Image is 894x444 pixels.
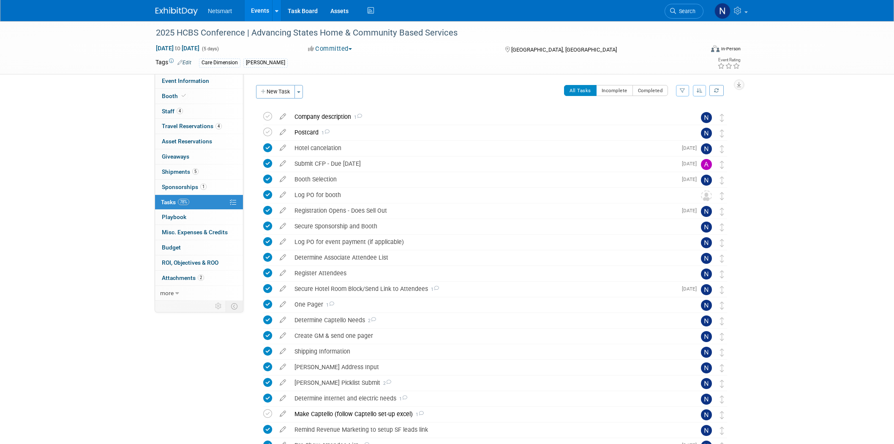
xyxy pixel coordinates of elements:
[162,274,204,281] span: Attachments
[162,184,207,190] span: Sponsorships
[720,348,724,356] i: Move task
[174,45,182,52] span: to
[226,301,243,312] td: Toggle Event Tabs
[162,244,181,251] span: Budget
[682,176,701,182] span: [DATE]
[155,180,243,195] a: Sponsorships1
[720,317,724,325] i: Move task
[162,259,218,266] span: ROI, Objectives & ROO
[155,89,243,104] a: Booth
[162,168,199,175] span: Shipments
[155,134,243,149] a: Asset Reservations
[243,58,288,67] div: [PERSON_NAME]
[323,302,334,308] span: 1
[720,270,724,278] i: Move task
[153,25,691,41] div: 2025 HCBS Conference | Advancing States Home & Community Based Services
[701,143,712,154] img: Nina Finn
[720,192,724,200] i: Move task
[720,161,724,169] i: Move task
[275,301,290,308] a: edit
[155,104,243,119] a: Staff4
[701,190,712,201] img: Unassigned
[160,290,174,296] span: more
[290,391,684,406] div: Determine internet and electric needs
[155,58,191,68] td: Tags
[682,286,701,292] span: [DATE]
[162,229,228,236] span: Misc. Expenses & Credits
[275,238,290,246] a: edit
[351,115,362,120] span: 1
[290,188,684,202] div: Log PO for booth
[177,60,191,66] a: Edit
[275,175,290,183] a: edit
[596,85,633,96] button: Incomplete
[155,195,243,210] a: Tasks78%
[701,253,712,264] img: Nina Finn
[290,141,677,155] div: Hotel cancelation
[701,425,712,436] img: Nina Finn
[720,380,724,388] i: Move task
[290,125,684,140] div: Postcard
[654,44,741,57] div: Event Format
[564,85,597,96] button: All Tasks
[177,108,183,114] span: 4
[511,47,617,53] span: [GEOGRAPHIC_DATA], [GEOGRAPHIC_DATA]
[428,287,439,292] span: 1
[211,301,226,312] td: Personalize Event Tab Strip
[275,160,290,167] a: edit
[665,4,703,19] a: Search
[275,207,290,214] a: edit
[162,214,186,220] span: Playbook
[701,362,712,373] img: Nina Finn
[682,145,701,151] span: [DATE]
[155,286,243,301] a: more
[275,395,290,402] a: edit
[720,333,724,341] i: Move task
[720,239,724,247] i: Move task
[200,184,207,190] span: 1
[290,329,684,343] div: Create GM & send one pager
[290,407,684,421] div: Make Captello (follow Captello set-up excel)
[275,410,290,418] a: edit
[155,164,243,179] a: Shipments5
[701,331,712,342] img: Nina Finn
[701,237,712,248] img: Nina Finn
[162,123,222,129] span: Travel Reservations
[720,145,724,153] i: Move task
[155,44,200,52] span: [DATE] [DATE]
[676,8,695,14] span: Search
[290,313,684,327] div: Determine Captello Needs
[275,222,290,230] a: edit
[682,208,701,214] span: [DATE]
[215,123,222,129] span: 4
[720,427,724,435] i: Move task
[720,176,724,184] i: Move task
[155,210,243,225] a: Playbook
[155,7,198,16] img: ExhibitDay
[290,344,684,359] div: Shipping Information
[162,153,189,160] span: Giveaways
[155,149,243,164] a: Giveaways
[701,206,712,217] img: Nina Finn
[701,300,712,311] img: Nina Finn
[275,269,290,277] a: edit
[275,285,290,293] a: edit
[701,159,712,170] img: Abby Tibbles
[275,332,290,340] a: edit
[290,422,684,437] div: Remind Revenue Marketing to setup SF leads link
[701,409,712,420] img: Nina Finn
[319,130,330,136] span: 1
[155,255,243,270] a: ROI, Objectives & ROO
[290,172,677,186] div: Booth Selection
[720,301,724,310] i: Move task
[192,168,199,175] span: 5
[290,219,684,233] div: Secure Sponsorship and Booth
[275,379,290,386] a: edit
[721,46,741,52] div: In-Person
[275,144,290,152] a: edit
[720,395,724,403] i: Move task
[305,44,355,53] button: Committed
[290,110,684,124] div: Company description
[682,161,701,167] span: [DATE]
[290,282,677,296] div: Secure Hotel Room Block/Send Link to Attendees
